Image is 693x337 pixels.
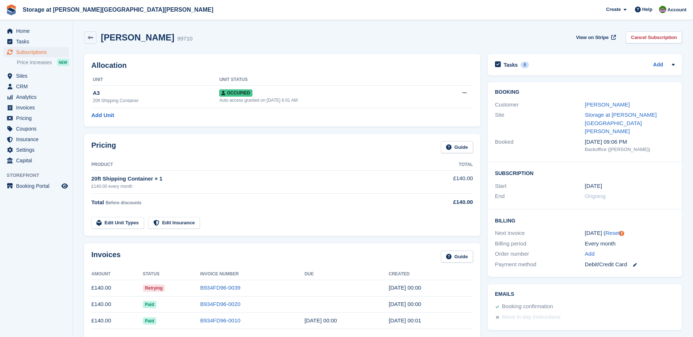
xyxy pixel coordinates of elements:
[585,146,675,153] div: Backoffice ([PERSON_NAME])
[143,317,156,325] span: Paid
[93,97,219,104] div: 20ft Shipping Container
[585,229,675,237] div: [DATE] ( )
[91,159,414,171] th: Product
[177,35,193,43] div: 99710
[576,34,609,41] span: View on Stripe
[106,200,141,205] span: Before discounts
[441,251,473,263] a: Guide
[618,230,625,237] div: Tooltip anchor
[91,141,116,153] h2: Pricing
[441,141,473,153] a: Guide
[389,317,421,324] time: 2025-08-03 23:01:01 UTC
[585,112,657,134] a: Storage at [PERSON_NAME][GEOGRAPHIC_DATA][PERSON_NAME]
[504,62,518,68] h2: Tasks
[6,4,17,15] img: stora-icon-8386f47178a22dfd0bd8f6a31ec36ba5ce8667c1dd55bd0f319d3a0aa187defe.svg
[573,31,617,43] a: View on Stripe
[304,268,389,280] th: Due
[4,26,69,36] a: menu
[91,296,143,313] td: £140.00
[16,92,60,102] span: Analytics
[495,260,585,269] div: Payment method
[605,230,620,236] a: Reset
[200,301,240,307] a: B934FD96-0020
[502,313,561,322] div: Move in day instructions
[16,47,60,57] span: Subscriptions
[16,113,60,123] span: Pricing
[20,4,216,16] a: Storage at [PERSON_NAME][GEOGRAPHIC_DATA][PERSON_NAME]
[4,155,69,166] a: menu
[143,284,165,292] span: Retrying
[414,170,473,193] td: £140.00
[502,302,553,311] div: Booking confirmation
[585,101,630,108] a: [PERSON_NAME]
[93,89,219,97] div: A3
[606,6,621,13] span: Create
[304,317,337,324] time: 2025-08-04 23:00:00 UTC
[495,217,675,224] h2: Billing
[91,175,414,183] div: 20ft Shipping Container × 1
[585,240,675,248] div: Every month
[4,124,69,134] a: menu
[200,284,240,291] a: B934FD96-0039
[16,134,60,144] span: Insurance
[16,71,60,81] span: Sites
[91,74,219,86] th: Unit
[4,71,69,81] a: menu
[91,313,143,329] td: £140.00
[667,6,686,13] span: Account
[414,159,473,171] th: Total
[495,192,585,201] div: End
[16,102,60,113] span: Invoices
[91,280,143,296] td: £140.00
[219,74,431,86] th: Unit Status
[16,145,60,155] span: Settings
[585,250,595,258] a: Add
[4,181,69,191] a: menu
[101,32,174,42] h2: [PERSON_NAME]
[4,36,69,47] a: menu
[4,81,69,92] a: menu
[495,240,585,248] div: Billing period
[521,62,529,68] div: 0
[200,268,304,280] th: Invoice Number
[495,111,585,136] div: Site
[495,250,585,258] div: Order number
[495,229,585,237] div: Next invoice
[495,291,675,297] h2: Emails
[16,26,60,36] span: Home
[143,301,156,308] span: Paid
[91,61,473,70] h2: Allocation
[4,134,69,144] a: menu
[16,181,60,191] span: Booking Portal
[495,89,675,95] h2: Booking
[389,301,421,307] time: 2025-09-03 23:00:15 UTC
[585,138,675,146] div: [DATE] 09:06 PM
[585,182,602,190] time: 2025-08-03 23:00:00 UTC
[4,47,69,57] a: menu
[219,97,431,104] div: Auto access granted on [DATE] 6:01 AM
[389,284,421,291] time: 2025-10-03 23:00:39 UTC
[4,145,69,155] a: menu
[91,199,104,205] span: Total
[642,6,652,13] span: Help
[7,172,73,179] span: Storefront
[57,59,69,66] div: NEW
[17,59,52,66] span: Price increases
[389,268,473,280] th: Created
[91,217,144,229] a: Edit Unit Types
[4,102,69,113] a: menu
[219,89,252,97] span: Occupied
[414,198,473,206] div: £140.00
[495,169,675,177] h2: Subscription
[585,260,675,269] div: Debit/Credit Card
[4,92,69,102] a: menu
[91,111,114,120] a: Add Unit
[91,268,143,280] th: Amount
[495,101,585,109] div: Customer
[91,251,121,263] h2: Invoices
[91,183,414,190] div: £140.00 every month
[585,193,606,199] span: Ongoing
[495,182,585,190] div: Start
[4,113,69,123] a: menu
[659,6,666,13] img: Mark Spendlove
